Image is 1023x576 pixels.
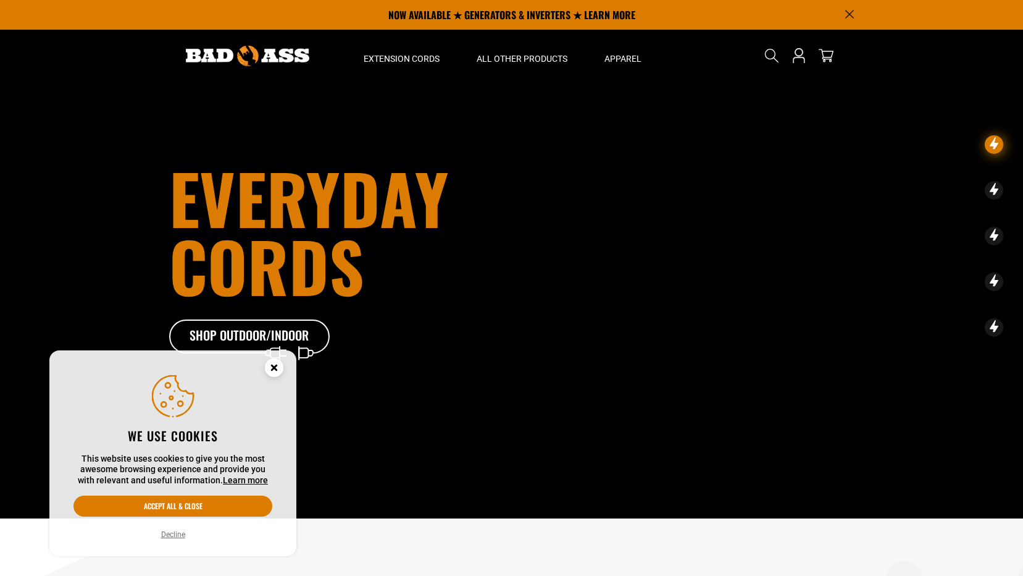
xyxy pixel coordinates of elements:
h2: We use cookies [73,428,272,444]
button: Accept all & close [73,496,272,517]
p: This website uses cookies to give you the most awesome browsing experience and provide you with r... [73,454,272,486]
summary: All Other Products [458,30,586,82]
span: All Other Products [477,53,567,64]
summary: Search [762,46,782,66]
summary: Apparel [586,30,660,82]
aside: Cookie Consent [49,350,296,557]
span: Extension Cords [364,53,440,64]
img: Bad Ass Extension Cords [186,46,309,66]
summary: Extension Cords [345,30,458,82]
a: Shop Outdoor/Indoor [169,320,330,354]
a: Learn more [223,475,268,485]
h1: Everyday cords [169,164,580,300]
span: Apparel [604,53,641,64]
button: Decline [157,528,189,541]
